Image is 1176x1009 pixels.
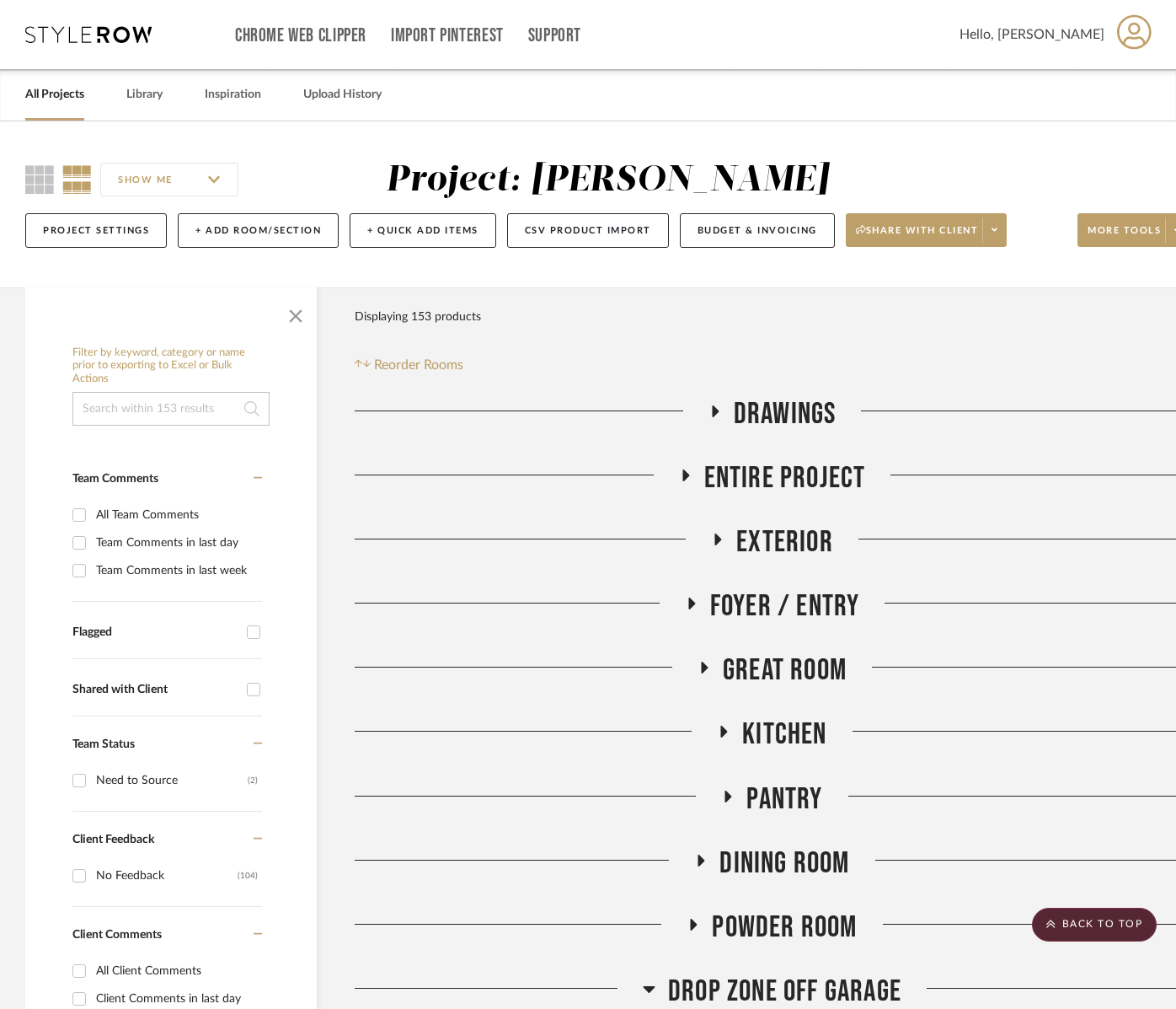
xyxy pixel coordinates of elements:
div: Team Comments in last week [96,557,258,584]
button: Budget & Invoicing [680,213,835,248]
div: No Feedback [96,862,238,889]
div: Flagged [72,625,238,640]
a: All Projects [25,83,84,106]
button: Reorder Rooms [355,355,463,375]
span: Client Feedback [72,834,154,845]
input: Search within 153 results [72,392,270,426]
div: All Client Comments [96,958,258,985]
span: Entire Project [704,460,866,496]
div: (104) [238,862,258,889]
a: Chrome Web Clipper [235,29,366,43]
scroll-to-top-button: BACK TO TOP [1032,908,1157,942]
span: Foyer / Entry [710,588,860,625]
div: Need to Source [96,767,248,794]
div: (2) [248,767,258,794]
span: Share with client [856,224,979,250]
span: Exterior [736,524,833,561]
button: Share with client [846,213,1008,247]
span: Reorder Rooms [374,355,463,375]
span: Hello, [PERSON_NAME] [960,24,1104,45]
div: Shared with Client [72,683,238,697]
button: Close [279,296,313,330]
span: More tools [1088,224,1161,250]
a: Support [528,29,581,43]
span: Team Status [72,738,135,750]
div: Project: [PERSON_NAME] [386,163,829,198]
span: Client Comments [72,929,162,941]
button: + Quick Add Items [350,213,496,248]
span: Team Comments [72,473,158,485]
div: Team Comments in last day [96,529,258,556]
span: Pantry [746,781,822,818]
span: Dining Room [719,845,849,882]
span: Great Room [723,652,847,689]
span: Kitchen [742,716,826,753]
span: Drawings [734,396,837,432]
h6: Filter by keyword, category or name prior to exporting to Excel or Bulk Actions [72,346,270,386]
a: Import Pinterest [391,29,504,43]
span: Powder Room [712,910,857,946]
button: Project Settings [25,213,167,248]
button: + Add Room/Section [178,213,339,248]
a: Upload History [303,83,382,106]
div: Displaying 153 products [355,300,481,334]
a: Library [126,83,163,106]
div: All Team Comments [96,502,258,529]
button: CSV Product Import [507,213,669,248]
a: Inspiration [205,83,261,106]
